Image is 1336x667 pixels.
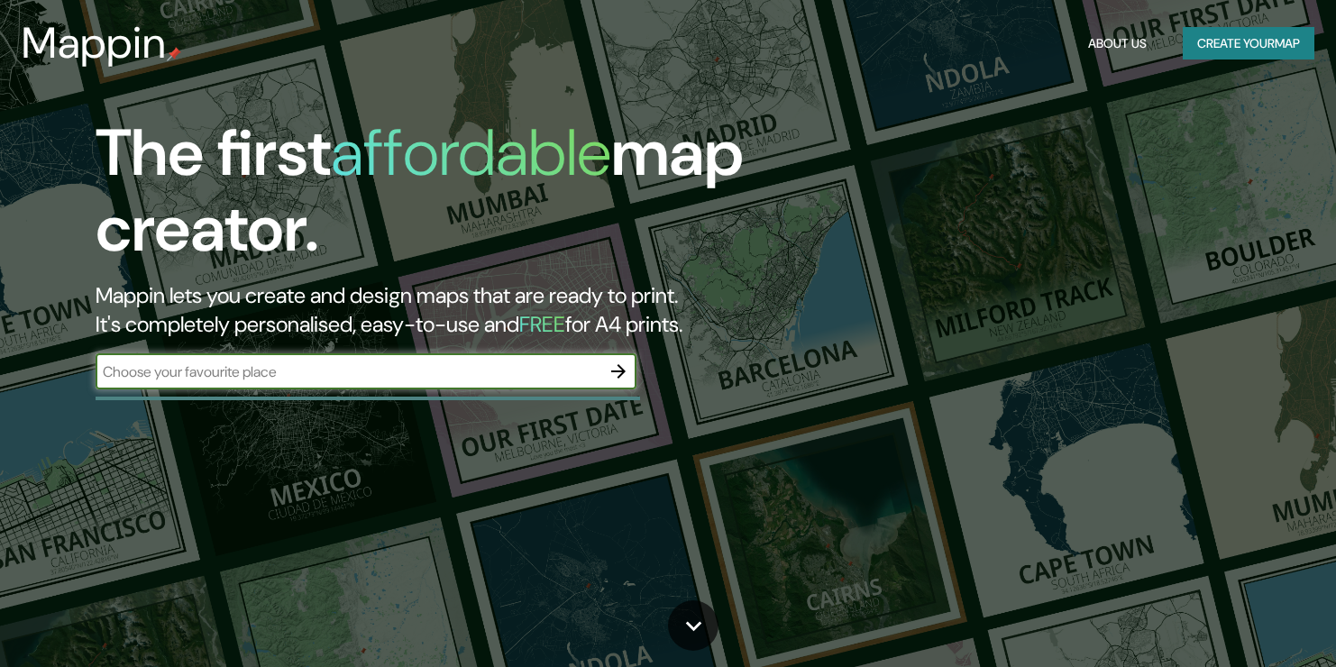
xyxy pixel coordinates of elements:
h1: affordable [331,111,611,195]
input: Choose your favourite place [96,361,600,382]
h3: Mappin [22,18,167,69]
h1: The first map creator. [96,115,764,281]
img: mappin-pin [167,47,181,61]
h5: FREE [519,310,565,338]
button: About Us [1081,27,1154,60]
h2: Mappin lets you create and design maps that are ready to print. It's completely personalised, eas... [96,281,764,339]
button: Create yourmap [1183,27,1314,60]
